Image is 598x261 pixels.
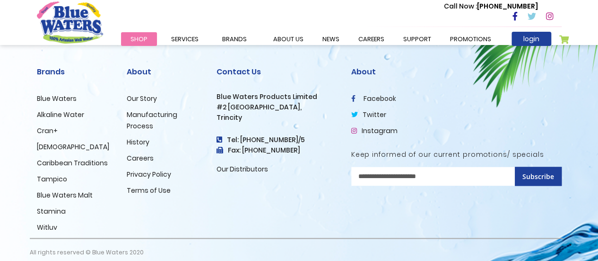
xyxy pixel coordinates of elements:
[351,151,562,159] h5: Keep informed of our current promotions/ specials
[441,32,501,46] a: Promotions
[351,94,396,103] a: facebook
[217,164,268,174] a: Our Distributors
[127,110,177,131] a: Manufacturing Process
[37,174,67,184] a: Tampico
[351,126,398,135] a: Instagram
[313,32,349,46] a: News
[217,93,337,101] h3: Blue Waters Products Limited
[37,126,58,135] a: Cran+
[264,32,313,46] a: about us
[130,35,147,44] span: Shop
[351,110,386,119] a: twitter
[349,32,394,46] a: careers
[522,172,554,181] span: Subscribe
[37,94,77,103] a: Blue Waters
[444,1,538,11] p: [PHONE_NUMBER]
[37,67,113,76] h2: Brands
[217,146,337,154] h3: Fax: [PHONE_NUMBER]
[127,94,157,103] a: Our Story
[127,137,149,147] a: History
[37,223,57,232] a: Witluv
[222,35,247,44] span: Brands
[394,32,441,46] a: support
[37,207,66,216] a: Stamina
[37,158,108,168] a: Caribbean Traditions
[127,153,154,163] a: Careers
[217,103,337,111] h3: #2 [GEOGRAPHIC_DATA],
[127,67,202,76] h2: About
[515,167,562,186] button: Subscribe
[444,1,477,11] span: Call Now :
[37,190,93,200] a: Blue Waters Malt
[511,32,551,46] a: login
[171,35,199,44] span: Services
[37,1,103,43] a: store logo
[37,142,109,152] a: [DEMOGRAPHIC_DATA]
[217,114,337,122] h3: Trincity
[217,136,337,144] h4: Tel: [PHONE_NUMBER]/5
[37,110,84,119] a: Alkaline Water
[127,186,171,195] a: Terms of Use
[127,170,171,179] a: Privacy Policy
[217,67,337,76] h2: Contact Us
[351,67,562,76] h2: About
